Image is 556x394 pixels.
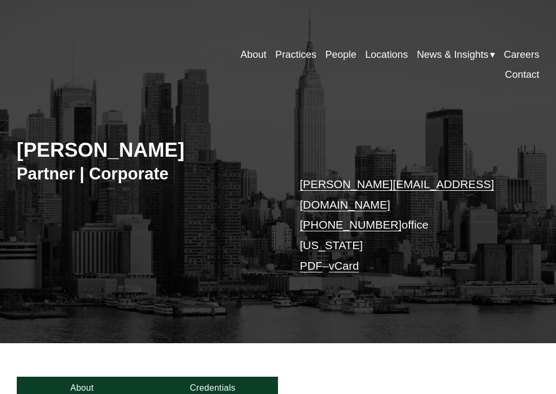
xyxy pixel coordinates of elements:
p: office [US_STATE] – [300,174,518,276]
a: Contact [505,64,540,84]
a: [PHONE_NUMBER] [300,218,401,231]
a: vCard [329,259,359,272]
a: About [240,44,266,64]
a: PDF [300,259,322,272]
a: Careers [504,44,540,64]
a: folder dropdown [417,44,495,64]
a: Practices [275,44,316,64]
a: People [325,44,356,64]
span: News & Insights [417,45,488,63]
a: [PERSON_NAME][EMAIL_ADDRESS][DOMAIN_NAME] [300,178,494,211]
h2: [PERSON_NAME] [17,138,278,163]
a: Locations [365,44,408,64]
h3: Partner | Corporate [17,164,278,184]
